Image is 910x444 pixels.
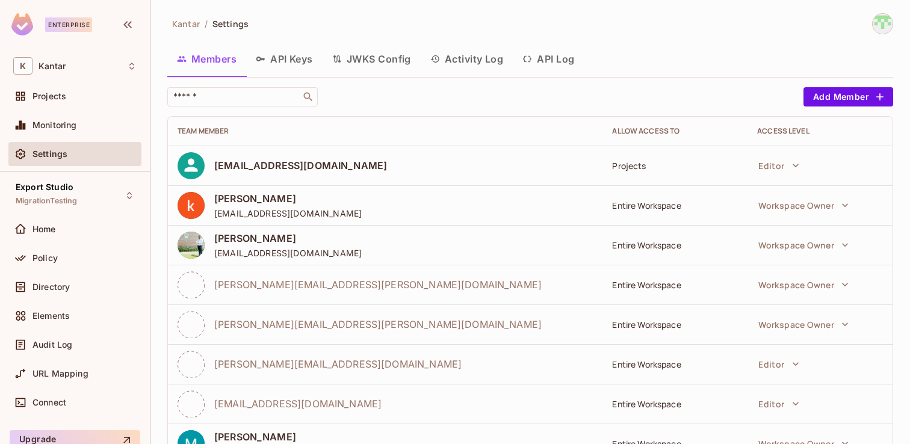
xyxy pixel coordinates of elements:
[752,233,855,257] button: Workspace Owner
[246,44,323,74] button: API Keys
[214,397,382,410] span: [EMAIL_ADDRESS][DOMAIN_NAME]
[178,126,593,136] div: Team Member
[752,193,855,217] button: Workspace Owner
[214,159,387,172] span: [EMAIL_ADDRESS][DOMAIN_NAME]
[32,282,70,292] span: Directory
[513,44,584,74] button: API Log
[32,340,72,350] span: Audit Log
[757,126,883,136] div: Access Level
[16,182,73,192] span: Export Studio
[32,91,66,101] span: Projects
[612,160,738,171] div: Projects
[178,192,205,219] img: ACg8ocI9hOv8dz3o6ZgUtWkP-neziAr3C4lp8mCpQMgaJG63OFUaZg=s96-c
[39,61,66,71] span: Workspace: Kantar
[752,273,855,297] button: Workspace Owner
[45,17,92,32] div: Enterprise
[873,14,893,34] img: Devesh.Kumar@Kantar.com
[32,149,67,159] span: Settings
[16,196,77,206] span: MigrationTesting
[32,120,77,130] span: Monitoring
[612,398,738,410] div: Entire Workspace
[32,224,56,234] span: Home
[32,369,88,378] span: URL Mapping
[214,208,362,219] span: [EMAIL_ADDRESS][DOMAIN_NAME]
[214,278,542,291] span: [PERSON_NAME][EMAIL_ADDRESS][PERSON_NAME][DOMAIN_NAME]
[167,44,246,74] button: Members
[752,153,805,177] button: Editor
[612,239,738,251] div: Entire Workspace
[612,279,738,291] div: Entire Workspace
[323,44,421,74] button: JWKS Config
[612,200,738,211] div: Entire Workspace
[11,13,33,35] img: SReyMgAAAABJRU5ErkJggg==
[13,57,32,75] span: K
[32,311,70,321] span: Elements
[178,232,205,259] img: ACg8ocK2nBdahwBjdCFADoxZRBjljRCCX6h0s1gvJ7za88hbG2yCrryE=s96-c
[214,247,362,259] span: [EMAIL_ADDRESS][DOMAIN_NAME]
[612,359,738,370] div: Entire Workspace
[752,352,805,376] button: Editor
[32,398,66,407] span: Connect
[752,312,855,336] button: Workspace Owner
[214,318,542,331] span: [PERSON_NAME][EMAIL_ADDRESS][PERSON_NAME][DOMAIN_NAME]
[212,18,249,29] span: Settings
[612,126,738,136] div: Allow Access to
[612,319,738,330] div: Entire Workspace
[752,392,805,416] button: Editor
[214,357,462,371] span: [PERSON_NAME][EMAIL_ADDRESS][DOMAIN_NAME]
[421,44,513,74] button: Activity Log
[214,192,362,205] span: [PERSON_NAME]
[214,430,432,443] span: [PERSON_NAME]
[803,87,893,106] button: Add Member
[32,253,58,263] span: Policy
[172,18,200,29] span: Kantar
[214,232,362,245] span: [PERSON_NAME]
[205,18,208,29] li: /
